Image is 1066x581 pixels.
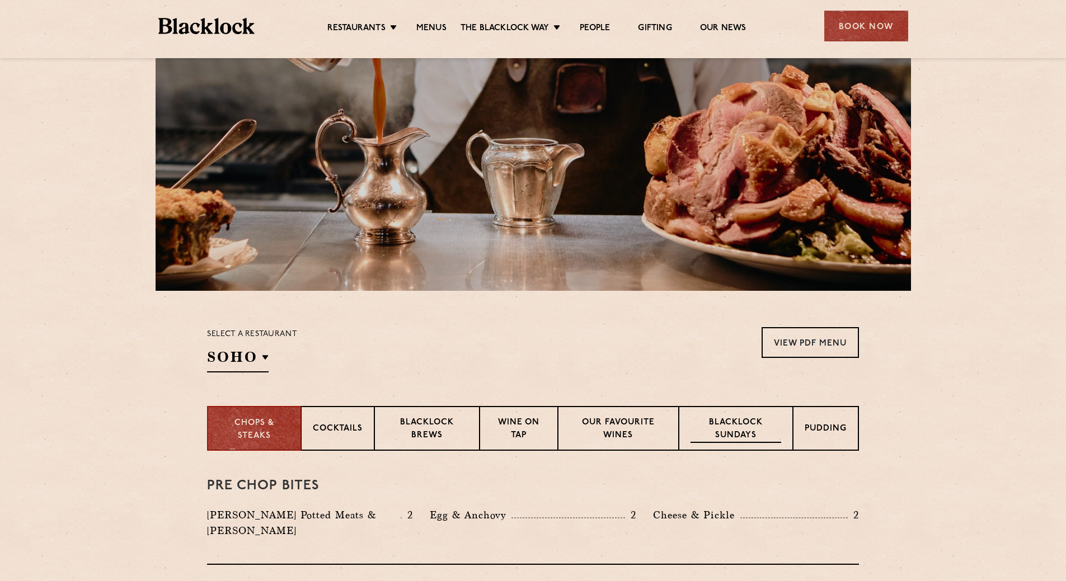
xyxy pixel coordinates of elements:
[207,327,297,342] p: Select a restaurant
[402,508,413,522] p: 2
[207,479,859,493] h3: Pre Chop Bites
[580,23,610,35] a: People
[430,507,511,523] p: Egg & Anchovy
[625,508,636,522] p: 2
[491,417,546,443] p: Wine on Tap
[207,347,269,372] h2: SOHO
[638,23,671,35] a: Gifting
[691,417,781,443] p: Blacklock Sundays
[762,327,859,358] a: View PDF Menu
[700,23,746,35] a: Our News
[653,507,740,523] p: Cheese & Pickle
[327,23,386,35] a: Restaurants
[416,23,447,35] a: Menus
[570,417,666,443] p: Our favourite wines
[386,417,468,443] p: Blacklock Brews
[207,507,401,539] p: [PERSON_NAME] Potted Meats & [PERSON_NAME]
[313,423,363,437] p: Cocktails
[158,18,255,34] img: BL_Textured_Logo-footer-cropped.svg
[824,11,908,41] div: Book Now
[805,423,847,437] p: Pudding
[219,417,289,442] p: Chops & Steaks
[461,23,549,35] a: The Blacklock Way
[848,508,859,522] p: 2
